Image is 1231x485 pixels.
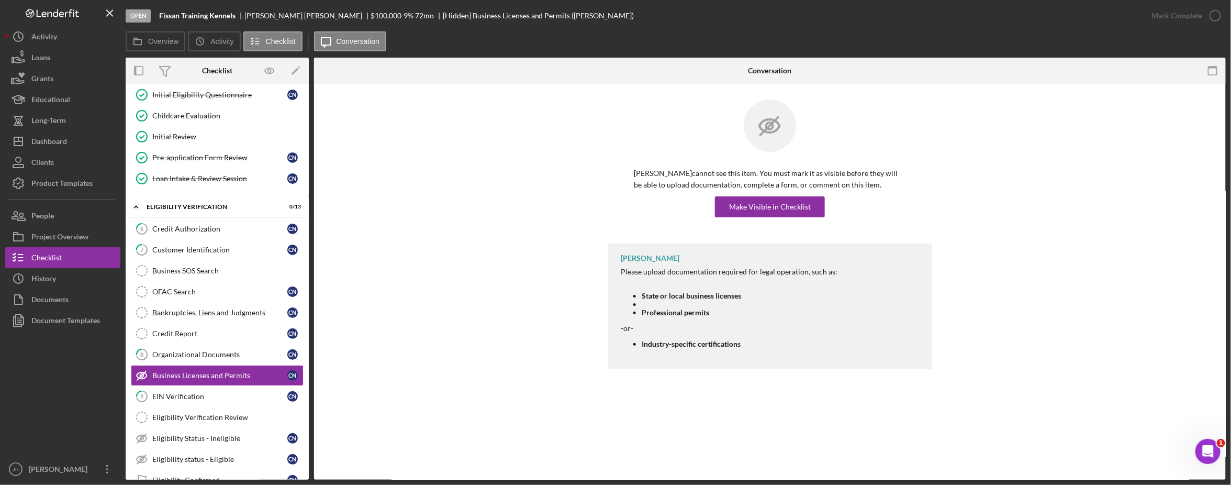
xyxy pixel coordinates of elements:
div: History [31,268,56,292]
div: C N [287,433,298,444]
div: Organizational Documents [152,350,287,359]
button: Product Templates [5,173,120,194]
div: C N [287,349,298,360]
a: Business SOS Search [131,260,304,281]
label: Activity [210,37,233,46]
button: Clients [5,152,120,173]
label: Checklist [266,37,296,46]
button: Document Templates [5,310,120,331]
div: 0 / 13 [282,204,301,210]
a: Credit ReportCN [131,323,304,344]
button: Make Visible in Checklist [715,196,825,217]
div: EIN Verification [152,392,287,401]
div: C N [287,307,298,318]
div: Please upload documentation required for legal operation, such as: [621,268,837,276]
a: Business Licenses and PermitsCN [131,365,304,386]
div: Project Overview [31,226,88,250]
div: C N [287,328,298,339]
text: JR [13,467,19,472]
div: Bankruptcies, Liens and Judgments [152,308,287,317]
div: People [31,205,54,229]
a: Documents [5,289,120,310]
button: Checklist [243,31,303,51]
tspan: 7 [140,246,144,253]
a: Bankruptcies, Liens and JudgmentsCN [131,302,304,323]
div: Product Templates [31,173,93,196]
button: Activity [188,31,240,51]
a: Project Overview [5,226,120,247]
a: Loan Intake & Review SessionCN [131,168,304,189]
div: Eligibility Verification [147,204,275,210]
a: Eligibility Verification Review [131,407,304,428]
div: Customer Identification [152,246,287,254]
div: Loan Intake & Review Session [152,174,287,183]
div: C N [287,90,298,100]
div: -or- [621,324,837,333]
a: Initial Eligibility QuestionnaireCN [131,84,304,105]
tspan: 9 [140,393,144,400]
tspan: 6 [140,225,144,232]
a: 6Credit AuthorizationCN [131,218,304,239]
div: Business Licenses and Permits [152,371,287,380]
button: Activity [5,26,120,47]
div: C N [287,152,298,163]
div: Initial Review [152,133,303,141]
span: $100,000 [371,11,402,20]
div: [PERSON_NAME] [621,254,679,262]
button: Overview [126,31,185,51]
div: Eligibility Verification Review [152,413,303,422]
strong: State or local business licenses [642,291,741,300]
a: 8Organizational DocumentsCN [131,344,304,365]
p: [PERSON_NAME] cannot see this item. You must mark it as visible before they will be able to uploa... [634,168,906,191]
b: Fissan Training Kennels [159,12,236,20]
button: Conversation [314,31,387,51]
button: Checklist [5,247,120,268]
a: Eligibility status - EligibleCN [131,449,304,470]
div: Loans [31,47,50,71]
div: Documents [31,289,69,313]
tspan: 8 [140,351,143,358]
button: Mark Complete [1141,5,1226,26]
div: Childcare Evaluation [152,112,303,120]
a: Loans [5,47,120,68]
a: Childcare Evaluation [131,105,304,126]
button: Grants [5,68,120,89]
div: Dashboard [31,131,67,155]
div: 9 % [404,12,413,20]
div: Mark Complete [1151,5,1202,26]
a: Pre-application Form ReviewCN [131,147,304,168]
div: Long-Term [31,110,66,134]
div: Make Visible in Checklist [729,196,811,217]
div: Clients [31,152,54,175]
button: Long-Term [5,110,120,131]
div: Business SOS Search [152,267,303,275]
button: Dashboard [5,131,120,152]
label: Conversation [337,37,380,46]
div: Eligibility status - Eligible [152,455,287,464]
div: C N [287,391,298,402]
strong: Industry-specific certifications [642,339,741,348]
div: OFAC Search [152,288,287,296]
div: [Hidden] Business Licenses and Permits ([PERSON_NAME]) [443,12,634,20]
a: 7Customer IdentificationCN [131,239,304,260]
div: C N [287,173,298,184]
div: Pre-application Form Review [152,153,287,162]
a: Educational [5,89,120,110]
button: History [5,268,120,289]
div: Checklist [202,67,232,75]
div: C N [287,245,298,255]
span: 1 [1217,439,1225,447]
label: Overview [148,37,178,46]
a: Eligibility Status - IneligibleCN [131,428,304,449]
a: 9EIN VerificationCN [131,386,304,407]
div: Open [126,9,151,23]
div: Credit Authorization [152,225,287,233]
